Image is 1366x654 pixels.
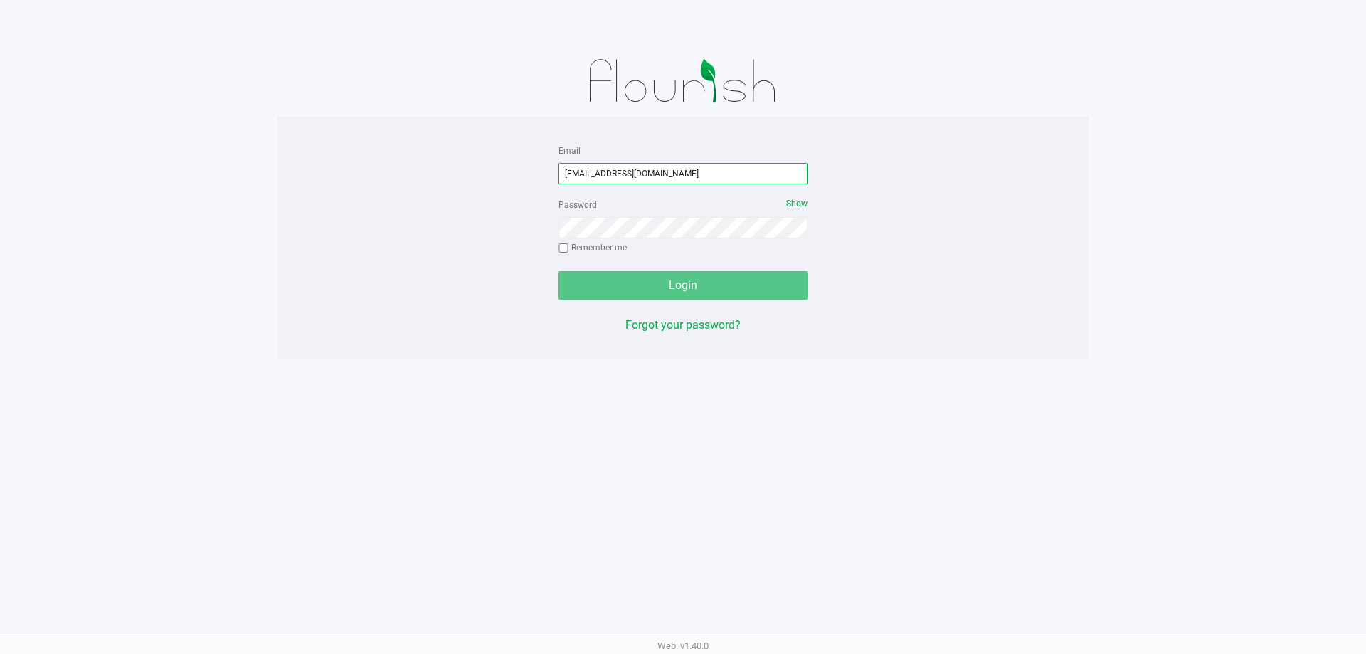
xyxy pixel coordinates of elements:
span: Show [786,199,808,209]
input: Remember me [558,243,568,253]
button: Forgot your password? [625,317,741,334]
label: Password [558,199,597,211]
label: Email [558,144,581,157]
label: Remember me [558,241,627,254]
span: Web: v1.40.0 [657,640,709,651]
